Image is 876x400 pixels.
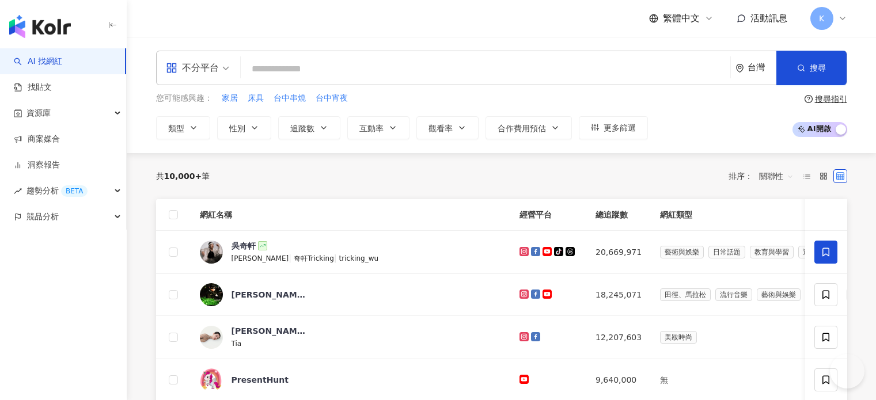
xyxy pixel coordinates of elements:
[660,246,704,258] span: 藝術與娛樂
[735,64,744,73] span: environment
[416,116,479,139] button: 觀看率
[61,185,88,197] div: BETA
[663,12,700,25] span: 繁體中文
[316,93,348,104] span: 台中宵夜
[166,59,219,77] div: 不分平台
[315,92,348,105] button: 台中宵夜
[200,240,502,264] a: KOL Avatar吳奇軒[PERSON_NAME]|奇軒Tricking|tricking_wu
[289,253,294,262] span: |
[428,124,453,133] span: 觀看率
[757,288,801,301] span: 藝術與娛樂
[248,93,264,104] span: 床具
[247,92,264,105] button: 床具
[200,325,502,349] a: KOL Avatar[PERSON_NAME]Tia
[166,62,177,74] span: appstore
[604,123,636,132] span: 更多篩選
[164,172,202,181] span: 10,000+
[334,253,339,262] span: |
[229,124,245,133] span: 性別
[815,94,847,104] div: 搜尋指引
[810,63,826,73] span: 搜尋
[232,325,306,337] div: [PERSON_NAME]
[200,283,502,306] a: KOL Avatar[PERSON_NAME] [PERSON_NAME]
[14,56,62,67] a: searchAI 找網紅
[586,231,651,274] td: 20,669,971
[510,199,586,231] th: 經營平台
[819,12,824,25] span: K
[830,354,864,388] iframe: Help Scout Beacon - Open
[729,167,800,185] div: 排序：
[222,93,238,104] span: 家居
[708,246,745,258] span: 日常話題
[221,92,238,105] button: 家居
[359,124,384,133] span: 互動率
[200,326,223,349] img: KOL Avatar
[14,187,22,195] span: rise
[660,288,711,301] span: 田徑、馬拉松
[232,340,242,348] span: Tia
[156,116,210,139] button: 類型
[486,116,572,139] button: 合作費用預估
[168,124,184,133] span: 類型
[715,288,752,301] span: 流行音樂
[232,240,256,252] div: 吳奇軒
[26,100,51,126] span: 資源庫
[339,254,379,262] span: tricking_wu
[776,51,847,85] button: 搜尋
[579,116,648,139] button: 更多篩選
[14,159,60,171] a: 洞察報告
[26,204,59,230] span: 競品分析
[217,116,271,139] button: 性別
[759,167,794,185] span: 關聯性
[14,134,60,145] a: 商案媒合
[586,274,651,316] td: 18,245,071
[805,95,813,103] span: question-circle
[660,331,697,344] span: 美妝時尚
[586,316,651,359] td: 12,207,603
[9,15,71,38] img: logo
[278,116,340,139] button: 追蹤數
[200,368,223,391] img: KOL Avatar
[200,283,223,306] img: KOL Avatar
[498,124,546,133] span: 合作費用預估
[26,178,88,204] span: 趨勢分析
[273,92,306,105] button: 台中串燒
[750,13,787,24] span: 活動訊息
[232,254,289,262] span: [PERSON_NAME]
[200,241,223,264] img: KOL Avatar
[290,124,314,133] span: 追蹤數
[191,199,511,231] th: 網紅名稱
[14,82,52,93] a: 找貼文
[347,116,409,139] button: 互動率
[274,93,306,104] span: 台中串燒
[586,199,651,231] th: 總追蹤數
[156,93,213,104] span: 您可能感興趣：
[156,172,210,181] div: 共 筆
[294,254,334,262] span: 奇軒Tricking
[750,246,794,258] span: 教育與學習
[232,374,289,386] div: PresentHunt
[232,289,306,300] div: [PERSON_NAME] [PERSON_NAME]
[200,368,502,391] a: KOL AvatarPresentHunt
[798,246,821,258] span: 運動
[748,63,776,73] div: 台灣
